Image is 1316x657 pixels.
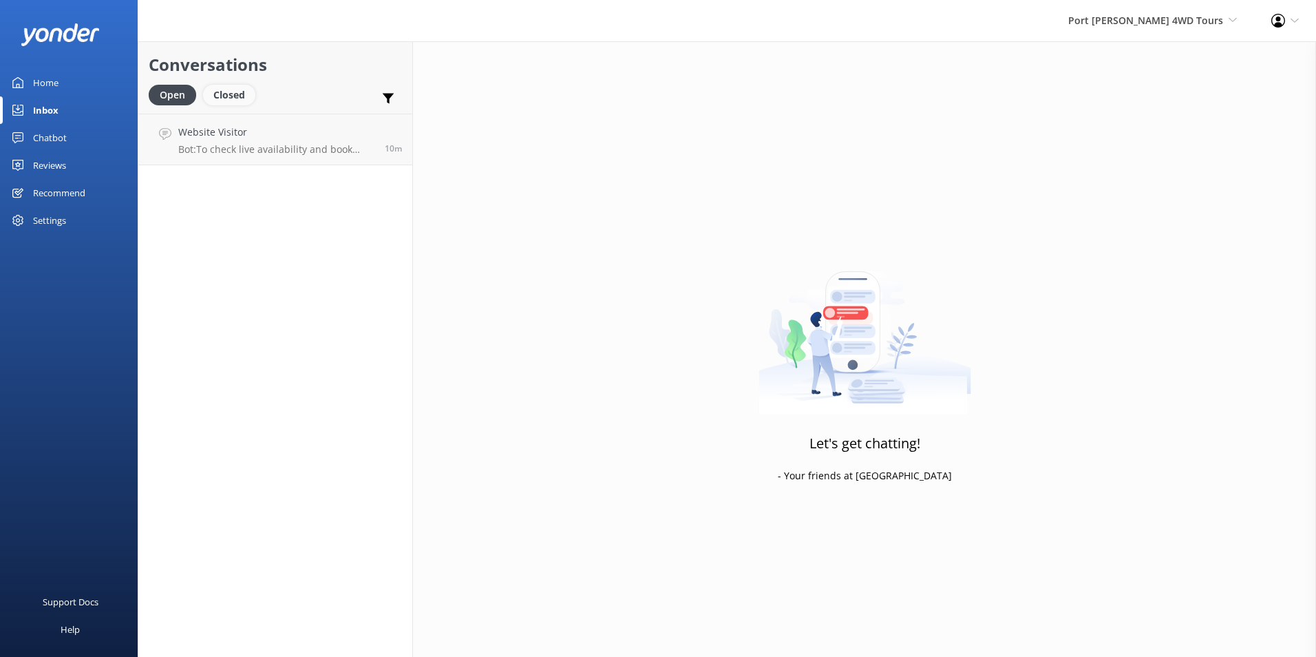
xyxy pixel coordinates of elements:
[43,588,98,616] div: Support Docs
[33,207,66,234] div: Settings
[778,468,952,483] p: - Your friends at [GEOGRAPHIC_DATA]
[33,69,59,96] div: Home
[149,52,402,78] h2: Conversations
[1068,14,1223,27] span: Port [PERSON_NAME] 4WD Tours
[33,124,67,152] div: Chatbot
[178,143,374,156] p: Bot: To check live availability and book your tour, please visit [URL][DOMAIN_NAME].
[61,616,80,643] div: Help
[203,87,262,102] a: Closed
[33,179,85,207] div: Recommend
[138,114,412,165] a: Website VisitorBot:To check live availability and book your tour, please visit [URL][DOMAIN_NAME]...
[178,125,374,140] h4: Website Visitor
[758,242,971,415] img: artwork of a man stealing a conversation from at giant smartphone
[809,432,920,455] h3: Let's get chatting!
[203,85,255,105] div: Closed
[385,143,402,154] span: Oct 10 2025 12:27pm (UTC +11:00) Australia/Sydney
[149,87,203,102] a: Open
[149,85,196,105] div: Open
[33,152,66,179] div: Reviews
[21,23,100,46] img: yonder-white-logo.png
[33,96,59,124] div: Inbox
